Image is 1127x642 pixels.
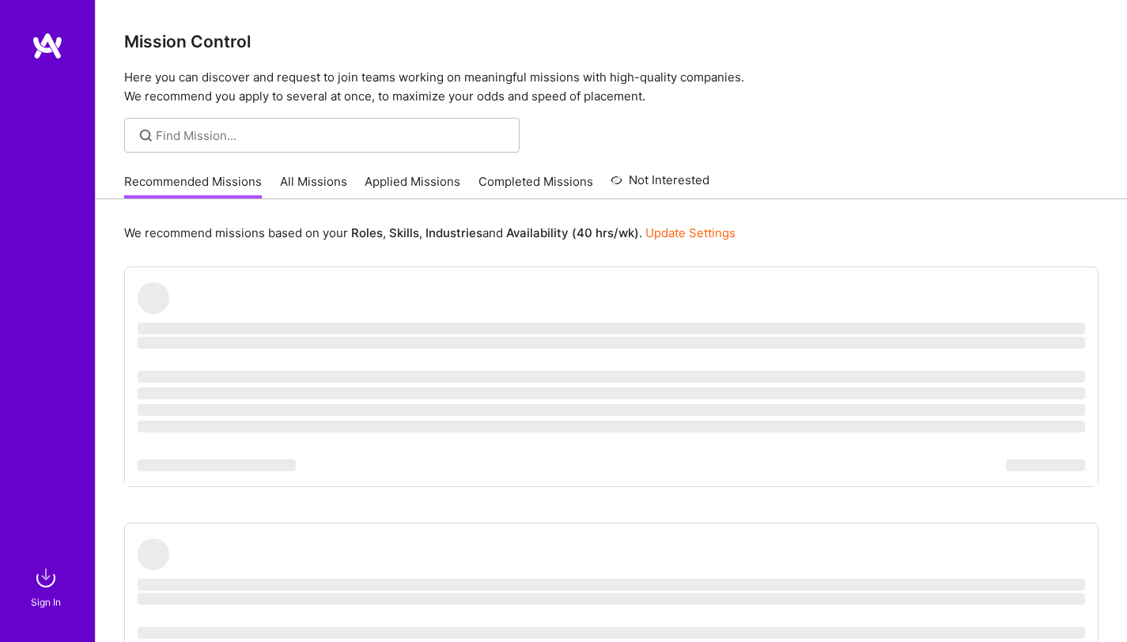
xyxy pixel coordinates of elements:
img: logo [32,32,63,60]
a: sign inSign In [33,562,62,610]
p: We recommend missions based on your , , and . [124,225,736,241]
i: icon SearchGrey [137,127,155,145]
h3: Mission Control [124,32,1099,51]
a: Update Settings [645,225,736,240]
a: All Missions [280,173,347,199]
input: Find Mission... [156,127,508,144]
img: sign in [30,562,62,594]
a: Recommended Missions [124,173,262,199]
b: Industries [425,225,482,240]
a: Applied Missions [365,173,460,199]
a: Completed Missions [478,173,593,199]
b: Availability (40 hrs/wk) [506,225,639,240]
b: Skills [389,225,419,240]
div: Sign In [31,594,61,610]
a: Not Interested [611,171,709,199]
p: Here you can discover and request to join teams working on meaningful missions with high-quality ... [124,68,1099,106]
b: Roles [351,225,383,240]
